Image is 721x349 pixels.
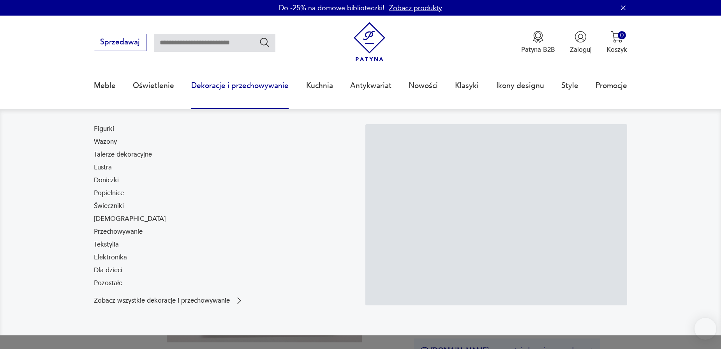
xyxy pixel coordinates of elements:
[532,31,544,43] img: Ikona medalu
[94,40,146,46] a: Sprzedawaj
[611,31,623,43] img: Ikona koszyka
[94,124,114,134] a: Figurki
[94,214,166,224] a: [DEMOGRAPHIC_DATA]
[94,253,127,262] a: Elektronika
[191,68,289,104] a: Dekoracje i przechowywanie
[409,68,438,104] a: Nowości
[94,150,152,159] a: Talerze dekoracyjne
[94,296,244,305] a: Zobacz wszystkie dekoracje i przechowywanie
[389,3,442,13] a: Zobacz produkty
[94,137,117,146] a: Wazony
[94,34,146,51] button: Sprzedawaj
[94,298,230,304] p: Zobacz wszystkie dekoracje i przechowywanie
[570,45,592,54] p: Zaloguj
[350,22,389,62] img: Patyna - sklep z meblami i dekoracjami vintage
[94,176,119,185] a: Doniczki
[350,68,391,104] a: Antykwariat
[94,163,112,172] a: Lustra
[94,278,122,288] a: Pozostałe
[561,68,578,104] a: Style
[455,68,479,104] a: Klasyki
[94,240,119,249] a: Tekstylia
[94,68,116,104] a: Meble
[596,68,627,104] a: Promocje
[521,31,555,54] button: Patyna B2B
[570,31,592,54] button: Zaloguj
[94,266,122,275] a: Dla dzieci
[606,31,627,54] button: 0Koszyk
[575,31,587,43] img: Ikonka użytkownika
[306,68,333,104] a: Kuchnia
[94,189,124,198] a: Popielnice
[606,45,627,54] p: Koszyk
[133,68,174,104] a: Oświetlenie
[259,37,270,48] button: Szukaj
[521,45,555,54] p: Patyna B2B
[521,31,555,54] a: Ikona medaluPatyna B2B
[94,201,124,211] a: Świeczniki
[496,68,544,104] a: Ikony designu
[695,318,716,340] iframe: Smartsupp widget button
[618,31,626,39] div: 0
[94,227,143,236] a: Przechowywanie
[279,3,384,13] p: Do -25% na domowe biblioteczki!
